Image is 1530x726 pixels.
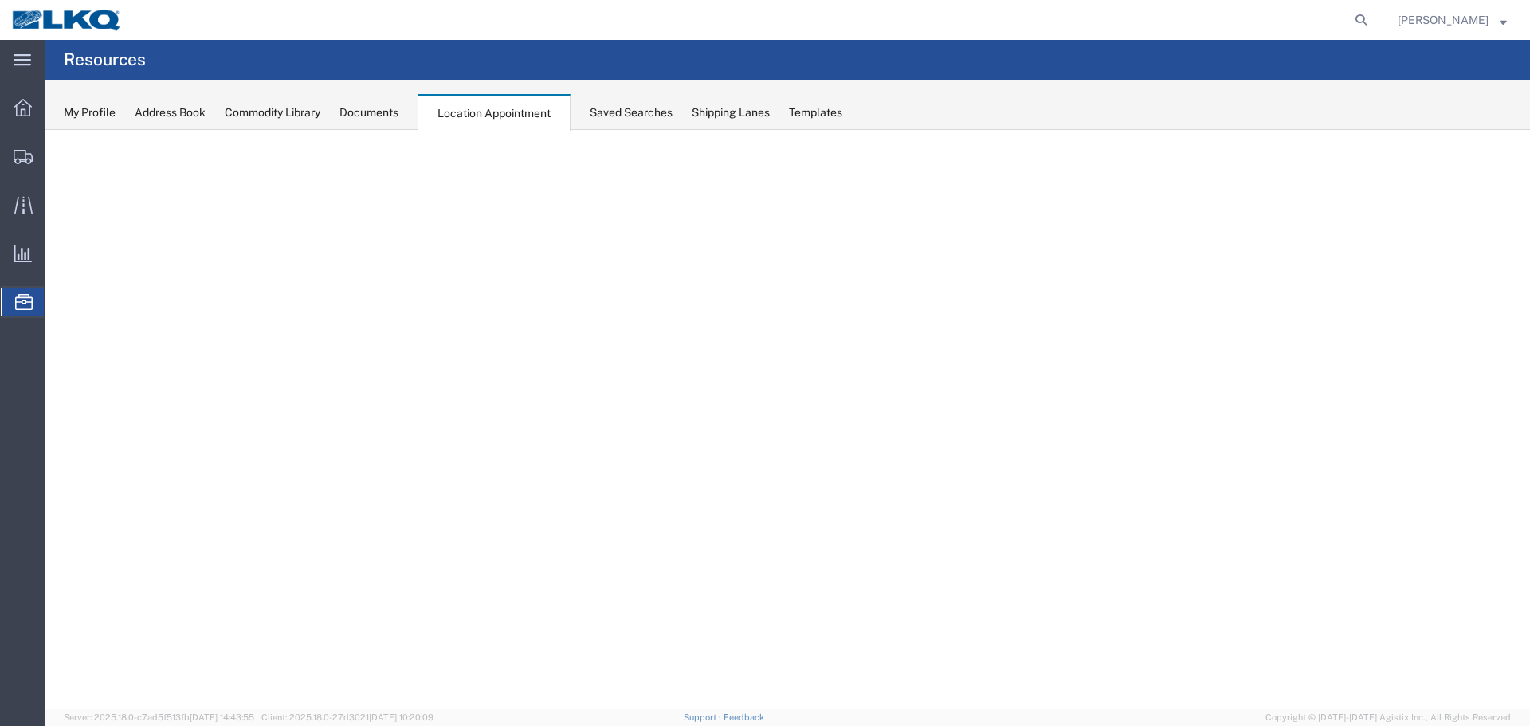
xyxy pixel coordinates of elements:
a: Support [684,712,724,722]
h4: Resources [64,40,146,80]
div: Address Book [135,104,206,121]
a: Feedback [724,712,764,722]
div: Commodity Library [225,104,320,121]
iframe: FS Legacy Container [45,130,1530,709]
div: Documents [339,104,398,121]
div: Templates [789,104,842,121]
img: logo [11,8,123,32]
div: Shipping Lanes [692,104,770,121]
span: Copyright © [DATE]-[DATE] Agistix Inc., All Rights Reserved [1265,711,1511,724]
span: Client: 2025.18.0-27d3021 [261,712,433,722]
span: [DATE] 14:43:55 [190,712,254,722]
div: Location Appointment [418,94,571,131]
div: Saved Searches [590,104,673,121]
span: [DATE] 10:20:09 [369,712,433,722]
button: [PERSON_NAME] [1397,10,1508,29]
span: Server: 2025.18.0-c7ad5f513fb [64,712,254,722]
span: Oscar Davila [1398,11,1489,29]
div: My Profile [64,104,116,121]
